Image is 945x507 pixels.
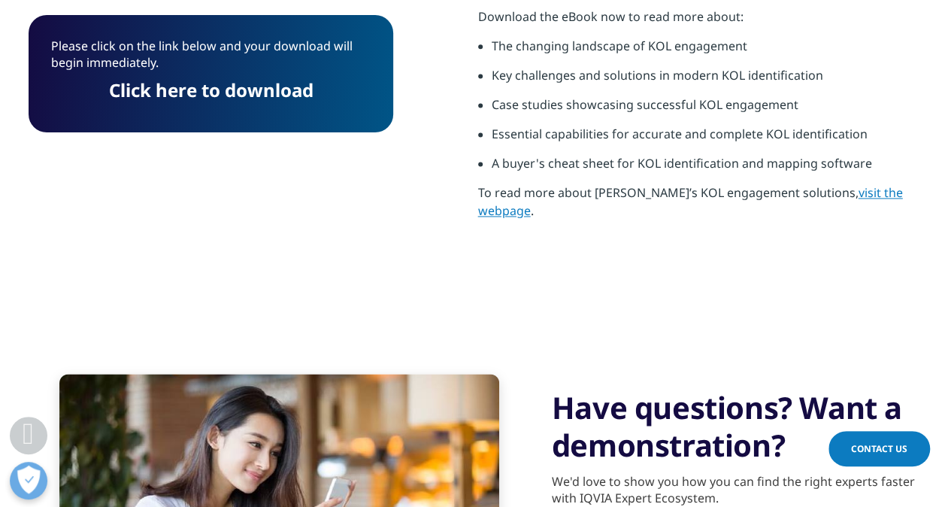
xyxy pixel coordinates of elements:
span: To read more about [PERSON_NAME]’s KOL engagement solutions, [478,184,859,201]
a: Click here to download [109,77,313,102]
p: Please click on the link below and your download will begin immediately. [51,38,371,82]
span: Essential capabilities for accurate and complete KOL identification [492,126,868,142]
span: Key challenges and solutions in modern KOL identification [492,67,823,83]
span: Contact Us [851,442,907,455]
h3: Have questions? Want a demonstration? [552,388,916,463]
span: Case studies showcasing successful KOL engagement [492,96,798,113]
span: The changing landscape of KOL engagement [492,38,747,54]
span: Download the eBook now to read more about: [478,8,744,25]
a: Contact Us [828,431,930,466]
span: . [531,202,534,219]
button: Abrir preferencias [10,462,47,499]
span: A buyer's cheat sheet for KOL identification and mapping software [492,155,872,172]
